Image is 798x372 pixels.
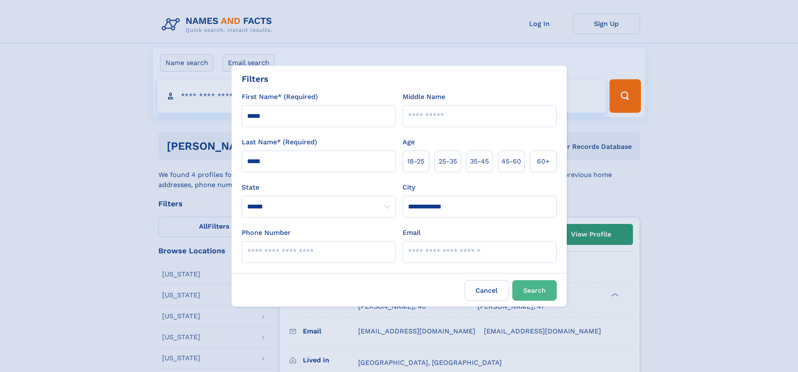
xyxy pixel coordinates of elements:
span: 35‑45 [470,156,489,166]
label: First Name* (Required) [242,92,318,102]
label: Last Name* (Required) [242,137,317,147]
button: Search [512,280,557,301]
label: City [403,182,415,193]
span: 18‑25 [407,156,424,166]
span: 45‑60 [501,156,521,166]
label: Age [403,137,415,147]
label: State [242,182,396,193]
label: Phone Number [242,228,291,238]
span: 25‑35 [439,156,457,166]
label: Email [403,228,421,238]
div: Filters [242,73,269,85]
span: 60+ [537,156,550,166]
label: Middle Name [403,92,445,102]
label: Cancel [465,280,509,301]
